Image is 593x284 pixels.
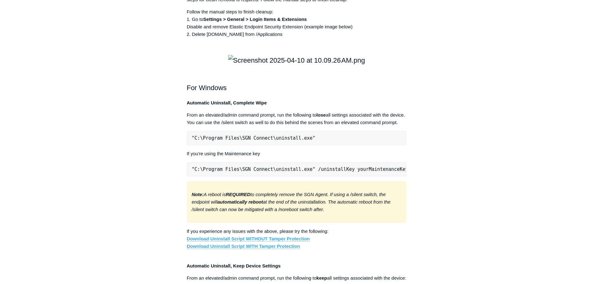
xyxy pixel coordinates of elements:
strong: Automatic Uninstall, Keep Device Settings [187,263,281,268]
a: Download Uninstall Script WITHOUT Tamper Protection [187,236,310,242]
strong: Note: [192,192,204,197]
strong: automatically reboot [217,199,263,205]
strong: Automatic Uninstall, Complete Wipe [187,100,267,105]
em: A reboot is to completely remove the SGN Agent. If using a /silent switch, the endpoint will at t... [192,192,391,212]
pre: "C:\Program Files\SGN Connect\uninstall.exe" /uninstallKey yourMaintenanceKeyHere [187,162,407,176]
span: "C:\Program Files\SGN Connect\uninstall.exe" [192,135,315,141]
strong: keep [317,275,327,281]
h2: For Windows [187,71,407,93]
img: Screenshot 2025-04-10 at 10.09.26 AM.png [228,55,365,66]
p: If you experience any issues with the above, please try the following: [187,228,407,250]
p: Follow the manual steps to finish cleanup: 1. Go to Disable and remove Elastic Endpoint Security ... [187,8,407,38]
a: Download Uninstall Script WITH Tamper Protection [187,243,300,249]
strong: lose [317,112,326,118]
strong: REQUIRED [226,192,250,197]
strong: Settings > General > Login Items & Extensions [203,17,307,22]
span: From an elevated/admin command prompt, run the following to all settings associated with the devi... [187,112,405,125]
p: If you're using the Maintenance key [187,150,407,157]
span: From an elevated/admin command prompt, run the following to all settings associated with the device: [187,275,406,281]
